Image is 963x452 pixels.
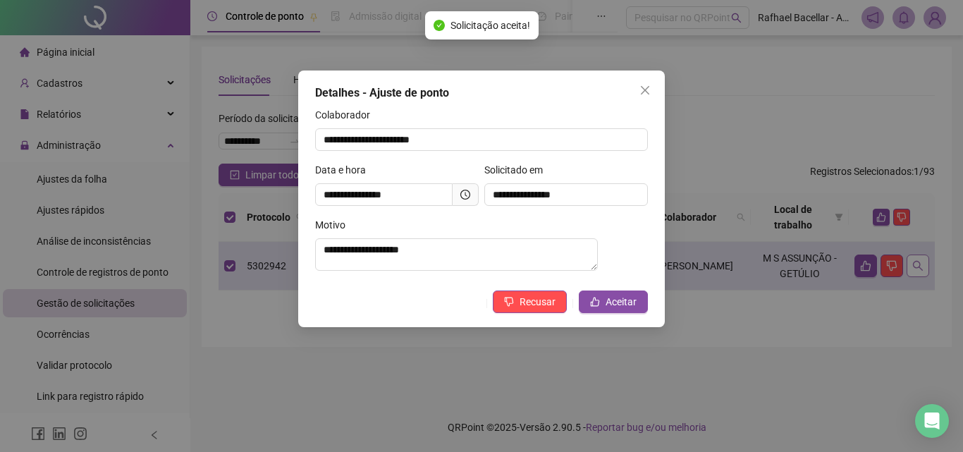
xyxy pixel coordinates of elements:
button: Aceitar [579,291,648,313]
span: Solicitação aceita! [450,18,530,33]
span: close [639,85,651,96]
label: Solicitado em [484,162,552,178]
label: Data e hora [315,162,375,178]
button: Recusar [493,291,567,313]
span: Recusar [520,294,556,310]
span: like [590,297,600,307]
span: clock-circle [460,190,470,200]
span: Aceitar [606,294,637,310]
div: Detalhes - Ajuste de ponto [315,85,648,102]
div: Open Intercom Messenger [915,404,949,438]
label: Motivo [315,217,355,233]
button: Close [634,79,656,102]
span: check-circle [434,20,445,31]
span: dislike [504,297,514,307]
label: Colaborador [315,107,379,123]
